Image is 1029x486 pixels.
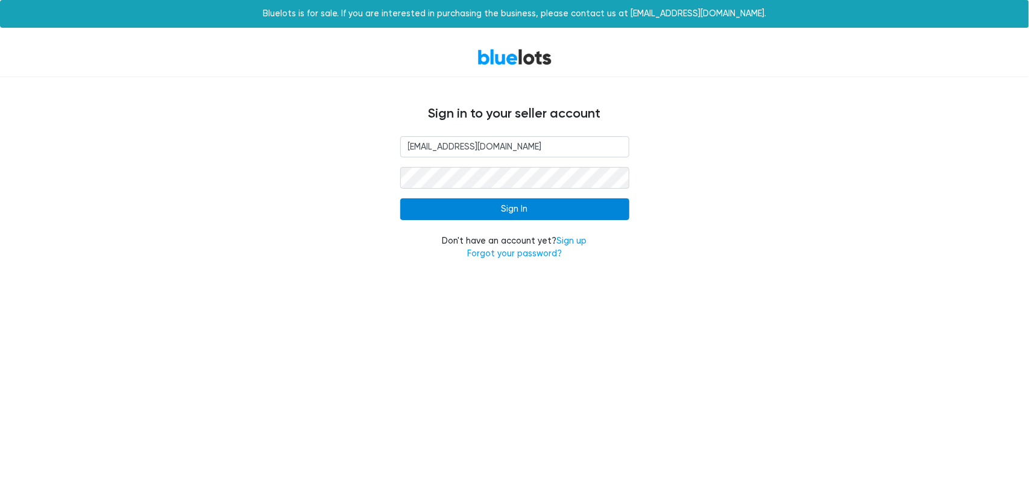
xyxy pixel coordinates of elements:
[557,236,587,246] a: Sign up
[153,106,876,122] h4: Sign in to your seller account
[400,235,629,260] div: Don't have an account yet?
[477,48,552,66] a: BlueLots
[400,136,629,158] input: Email
[467,248,562,259] a: Forgot your password?
[400,198,629,220] input: Sign In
